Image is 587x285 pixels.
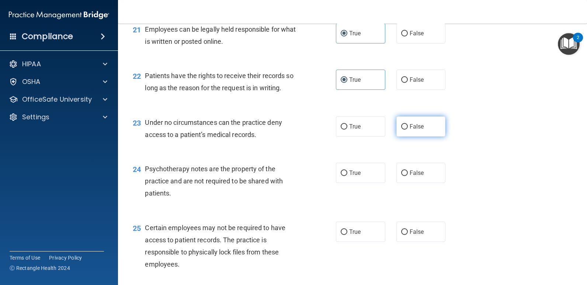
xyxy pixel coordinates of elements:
[133,25,141,34] span: 21
[9,113,107,122] a: Settings
[133,119,141,127] span: 23
[349,228,361,235] span: True
[22,31,73,42] h4: Compliance
[133,72,141,81] span: 22
[145,72,293,92] span: Patients have the rights to receive their records so long as the reason for the request is in wri...
[401,77,408,83] input: False
[145,119,282,138] span: Under no circumstances can the practice deny access to a patient’s medical records.
[349,30,361,37] span: True
[9,95,107,104] a: OfficeSafe University
[558,33,580,55] button: Open Resource Center, 2 new notifications
[349,76,361,83] span: True
[550,234,578,262] iframe: Drift Widget Chat Controller
[410,228,424,235] span: False
[401,170,408,176] input: False
[341,31,347,36] input: True
[410,76,424,83] span: False
[145,25,296,45] span: Employees can be legally held responsible for what is written or posted online.
[410,123,424,130] span: False
[10,264,70,272] span: Ⓒ Rectangle Health 2024
[410,30,424,37] span: False
[22,77,41,86] p: OSHA
[9,77,107,86] a: OSHA
[22,95,92,104] p: OfficeSafe University
[145,165,283,197] span: Psychotherapy notes are the property of the practice and are not required to be shared with patie...
[341,229,347,235] input: True
[9,8,109,22] img: PMB logo
[49,254,82,261] a: Privacy Policy
[401,229,408,235] input: False
[577,38,579,47] div: 2
[22,60,41,68] p: HIPAA
[341,170,347,176] input: True
[9,60,107,68] a: HIPAA
[410,169,424,176] span: False
[341,124,347,130] input: True
[133,165,141,174] span: 24
[22,113,49,122] p: Settings
[349,123,361,130] span: True
[401,124,408,130] input: False
[10,254,40,261] a: Terms of Use
[145,224,285,268] span: Certain employees may not be required to have access to patient records. The practice is responsi...
[401,31,408,36] input: False
[341,77,347,83] input: True
[133,224,141,233] span: 25
[349,169,361,176] span: True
